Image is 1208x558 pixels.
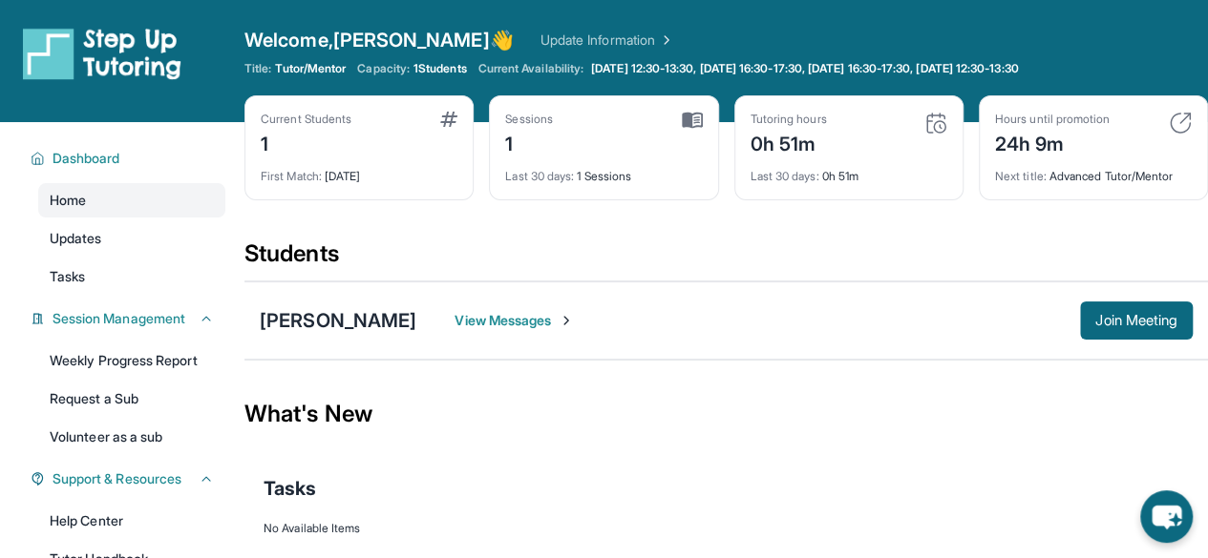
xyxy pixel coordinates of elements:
[413,61,467,76] span: 1 Students
[995,157,1192,184] div: Advanced Tutor/Mentor
[50,267,85,286] span: Tasks
[505,112,553,127] div: Sessions
[1095,315,1177,326] span: Join Meeting
[995,127,1110,157] div: 24h 9m
[505,127,553,157] div: 1
[53,149,120,168] span: Dashboard
[455,311,574,330] span: View Messages
[244,27,514,53] span: Welcome, [PERSON_NAME] 👋
[45,469,214,488] button: Support & Resources
[591,61,1018,76] span: [DATE] 12:30-13:30, [DATE] 16:30-17:30, [DATE] 16:30-17:30, [DATE] 12:30-13:30
[505,157,702,184] div: 1 Sessions
[1169,112,1192,134] img: card
[995,112,1110,127] div: Hours until promotion
[38,259,225,294] a: Tasks
[751,127,827,157] div: 0h 51m
[559,313,574,328] img: Chevron-Right
[357,61,410,76] span: Capacity:
[53,309,185,328] span: Session Management
[38,183,225,217] a: Home
[655,31,674,50] img: Chevron Right
[261,169,322,183] span: First Match :
[45,149,214,168] button: Dashboard
[1080,301,1193,340] button: Join Meeting
[23,27,181,80] img: logo
[50,191,86,210] span: Home
[244,61,271,76] span: Title:
[540,31,674,50] a: Update Information
[261,112,351,127] div: Current Students
[924,112,947,134] img: card
[264,521,1189,536] div: No Available Items
[751,157,947,184] div: 0h 51m
[1140,490,1193,543] button: chat-button
[38,420,225,454] a: Volunteer as a sub
[505,169,574,183] span: Last 30 days :
[38,343,225,378] a: Weekly Progress Report
[264,475,316,502] span: Tasks
[38,382,225,416] a: Request a Sub
[440,112,457,127] img: card
[751,169,819,183] span: Last 30 days :
[50,229,102,248] span: Updates
[751,112,827,127] div: Tutoring hours
[38,221,225,256] a: Updates
[244,372,1208,456] div: What's New
[587,61,1022,76] a: [DATE] 12:30-13:30, [DATE] 16:30-17:30, [DATE] 16:30-17:30, [DATE] 12:30-13:30
[995,169,1047,183] span: Next title :
[261,127,351,157] div: 1
[682,112,703,129] img: card
[275,61,346,76] span: Tutor/Mentor
[53,469,181,488] span: Support & Resources
[261,157,457,184] div: [DATE]
[45,309,214,328] button: Session Management
[244,238,1208,280] div: Students
[478,61,583,76] span: Current Availability:
[260,307,416,334] div: [PERSON_NAME]
[38,504,225,538] a: Help Center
